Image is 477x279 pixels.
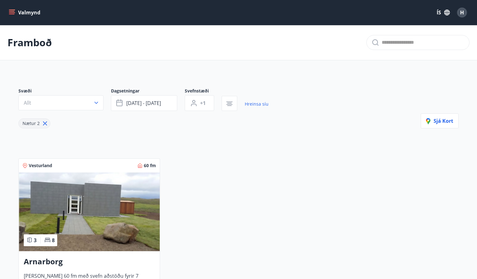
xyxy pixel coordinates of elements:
span: Sjá kort [426,117,453,124]
button: Sjá kort [421,113,459,128]
button: H [454,5,469,20]
span: Svæði [18,88,111,95]
span: Dagsetningar [111,88,185,95]
img: Paella dish [19,172,160,251]
span: H [460,9,464,16]
div: Nætur 2 [18,118,50,128]
span: +1 [200,100,206,107]
span: Nætur 2 [23,120,40,126]
p: Framboð [8,36,52,49]
span: [DATE] - [DATE] [126,100,161,107]
span: Vesturland [29,162,52,169]
button: [DATE] - [DATE] [111,95,177,111]
span: Allt [24,99,31,106]
h3: Arnarborg [24,256,155,267]
button: Allt [18,95,103,110]
span: 60 fm [144,162,156,169]
span: 3 [34,237,37,244]
button: ÍS [433,7,453,18]
button: menu [8,7,43,18]
button: +1 [185,95,214,111]
span: Svefnstæði [185,88,222,95]
a: Hreinsa síu [245,97,269,111]
span: 8 [52,237,55,244]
